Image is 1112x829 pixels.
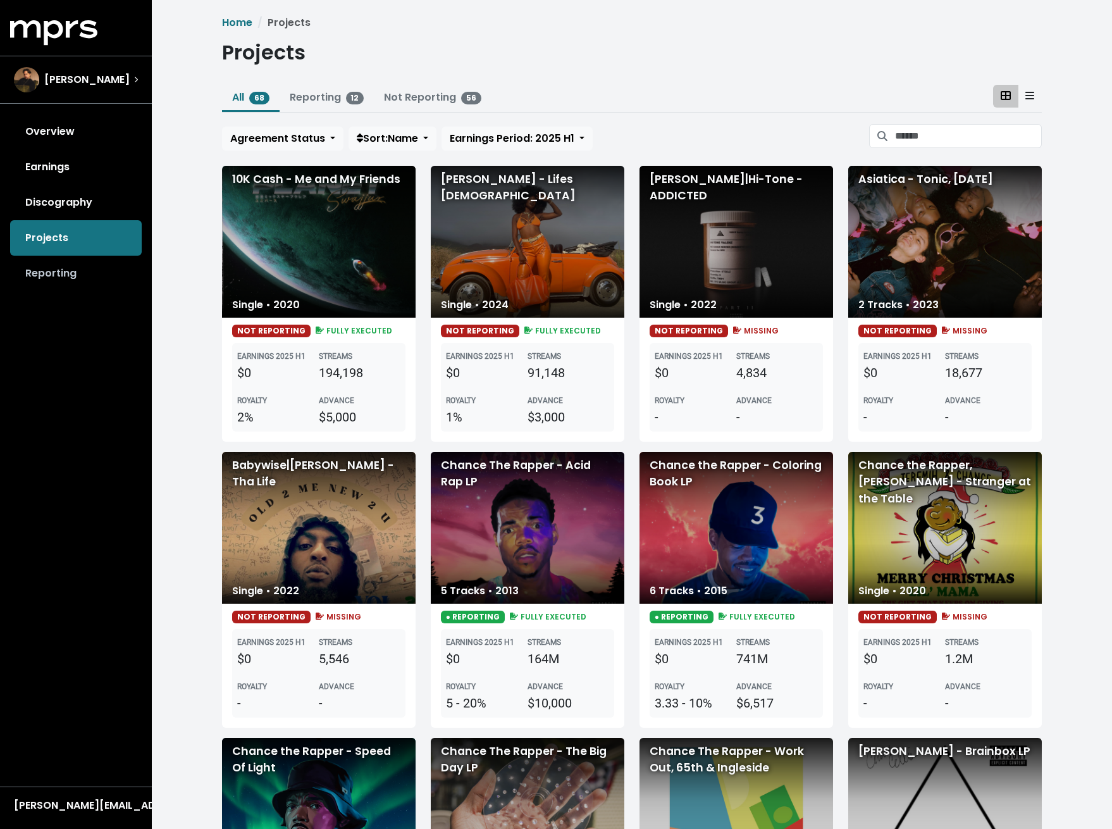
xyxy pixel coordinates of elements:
b: STREAMS [736,352,770,361]
a: mprs logo [10,25,97,39]
div: $0 [655,363,736,382]
span: NOT REPORTING [858,325,937,337]
span: FULLY EXECUTED [507,611,587,622]
span: MISSING [313,611,362,622]
div: $3,000 [528,408,609,427]
b: EARNINGS 2025 H1 [446,638,514,647]
button: Agreement Status [222,127,343,151]
b: EARNINGS 2025 H1 [446,352,514,361]
div: 5 - 20% [446,694,528,713]
div: Single • 2020 [222,292,310,318]
span: 56 [461,92,481,104]
div: - [736,408,818,427]
b: ROYALTY [237,682,267,691]
b: STREAMS [736,638,770,647]
div: $10,000 [528,694,609,713]
div: Asiatica - Tonic, [DATE] [848,166,1042,318]
div: 2% [237,408,319,427]
a: Earnings [10,149,142,185]
div: 3.33 - 10% [655,694,736,713]
div: 164M [528,649,609,668]
div: - [863,694,945,713]
b: ADVANCE [528,396,563,405]
a: Not Reporting56 [384,90,481,104]
div: 4,834 [736,363,818,382]
b: ADVANCE [736,682,772,691]
span: [PERSON_NAME] [44,72,130,87]
nav: breadcrumb [222,15,1042,30]
div: $6,517 [736,694,818,713]
div: [PERSON_NAME][EMAIL_ADDRESS][PERSON_NAME][DOMAIN_NAME] [14,798,138,813]
b: EARNINGS 2025 H1 [237,352,306,361]
span: MISSING [939,611,988,622]
span: NOT REPORTING [858,611,937,623]
b: STREAMS [528,638,561,647]
b: EARNINGS 2025 H1 [863,638,932,647]
b: ROYALTY [655,396,684,405]
div: 10K Cash - Me and My Friends [222,166,416,318]
div: 5,546 [319,649,400,668]
span: FULLY EXECUTED [313,325,393,336]
b: ROYALTY [237,396,267,405]
b: ROYALTY [446,682,476,691]
div: $0 [446,363,528,382]
img: The selected account / producer [14,67,39,92]
div: - [655,408,736,427]
div: Single • 2020 [848,578,936,604]
button: Sort:Name [349,127,436,151]
div: Single • 2022 [639,292,727,318]
span: NOT REPORTING [441,325,519,337]
span: NOT REPORTING [232,611,311,623]
a: Reporting [10,256,142,291]
div: Chance The Rapper - Acid Rap LP [431,452,624,604]
div: 2 Tracks • 2023 [848,292,949,318]
div: - [237,694,319,713]
b: STREAMS [945,638,979,647]
span: MISSING [939,325,988,336]
span: FULLY EXECUTED [716,611,796,622]
span: FULLY EXECUTED [522,325,602,336]
span: 12 [346,92,364,104]
div: - [319,694,400,713]
div: $0 [237,649,319,668]
div: $0 [863,649,945,668]
svg: Table View [1025,90,1034,101]
span: Agreement Status [230,131,325,146]
a: Overview [10,114,142,149]
div: 18,677 [945,363,1027,382]
b: ADVANCE [319,682,354,691]
svg: Card View [1001,90,1011,101]
div: $0 [237,363,319,382]
b: ADVANCE [736,396,772,405]
div: - [863,408,945,427]
div: 91,148 [528,363,609,382]
h1: Projects [222,41,306,65]
b: ROYALTY [863,396,893,405]
span: NOT REPORTING [650,325,728,337]
div: 6 Tracks • 2015 [639,578,738,604]
div: [PERSON_NAME]|Hi-Tone - ADDICTED [639,166,833,318]
span: Earnings Period: 2025 H1 [450,131,574,146]
span: 68 [249,92,269,104]
b: ADVANCE [945,396,980,405]
div: 194,198 [319,363,400,382]
b: STREAMS [945,352,979,361]
div: [PERSON_NAME] - Lifes [DEMOGRAPHIC_DATA] [431,166,624,318]
b: EARNINGS 2025 H1 [655,638,723,647]
b: EARNINGS 2025 H1 [655,352,723,361]
span: NOT REPORTING [232,325,311,337]
b: ADVANCE [319,396,354,405]
a: Reporting12 [290,90,364,104]
b: ROYALTY [655,682,684,691]
div: $5,000 [319,408,400,427]
b: ROYALTY [446,396,476,405]
button: [PERSON_NAME][EMAIL_ADDRESS][PERSON_NAME][DOMAIN_NAME] [10,797,142,814]
button: Earnings Period: 2025 H1 [442,127,593,151]
li: Projects [252,15,311,30]
span: ● REPORTING [650,611,714,623]
div: 741M [736,649,818,668]
div: - [945,408,1027,427]
a: All68 [232,90,269,104]
span: ● REPORTING [441,611,505,623]
b: STREAMS [319,352,352,361]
